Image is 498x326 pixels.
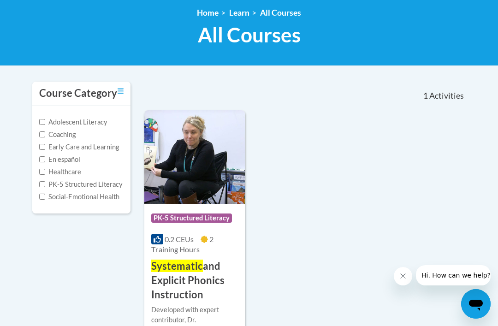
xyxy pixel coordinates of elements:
[229,8,249,18] a: Learn
[39,117,107,127] label: Adolescent Literacy
[39,194,45,200] input: Checkbox for Options
[429,91,464,101] span: Activities
[39,131,45,137] input: Checkbox for Options
[461,289,491,319] iframe: Button to launch messaging window
[39,179,123,190] label: PK-5 Structured Literacy
[39,156,45,162] input: Checkbox for Options
[39,119,45,125] input: Checkbox for Options
[39,130,76,140] label: Coaching
[423,91,428,101] span: 1
[39,154,80,165] label: En español
[144,110,245,204] img: Course Logo
[39,144,45,150] input: Checkbox for Options
[198,23,301,47] span: All Courses
[416,265,491,285] iframe: Message from company
[165,235,194,243] span: 0.2 CEUs
[39,169,45,175] input: Checkbox for Options
[39,142,119,152] label: Early Care and Learning
[39,181,45,187] input: Checkbox for Options
[151,213,232,223] span: PK-5 Structured Literacy
[394,267,412,285] iframe: Close message
[151,259,238,302] h3: and Explicit Phonics Instruction
[118,86,124,96] a: Toggle collapse
[39,192,119,202] label: Social-Emotional Health
[197,8,219,18] a: Home
[151,260,203,272] span: Systematic
[39,167,81,177] label: Healthcare
[39,86,117,101] h3: Course Category
[260,8,301,18] a: All Courses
